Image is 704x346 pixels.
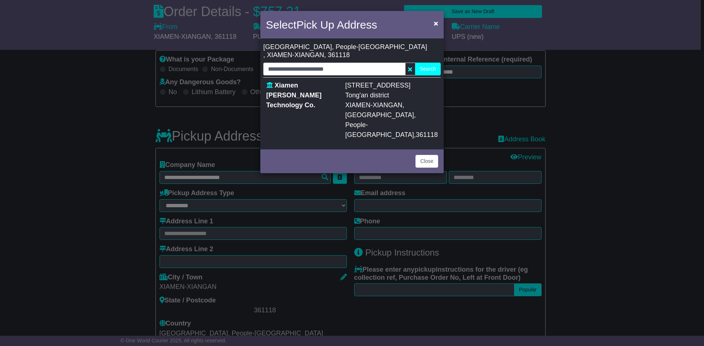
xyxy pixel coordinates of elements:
span: Address [337,19,377,31]
td: , , [342,78,441,143]
button: Close [430,16,442,31]
span: , XIAMEN-XIANGAN [263,51,324,59]
button: Close [415,155,438,168]
span: Xiamen [PERSON_NAME] Technology Co. [266,82,322,109]
span: × [434,19,438,27]
span: [GEOGRAPHIC_DATA], People-[GEOGRAPHIC_DATA] [263,43,427,51]
span: , 361118 [324,51,350,59]
span: [STREET_ADDRESS] [345,82,411,89]
span: Tong'an district [345,92,389,99]
span: XIAMEN-XIANGAN [345,101,403,109]
span: [GEOGRAPHIC_DATA], People-[GEOGRAPHIC_DATA] [345,111,416,138]
h4: Select [266,16,377,33]
span: Pick Up [296,19,334,31]
button: Search [415,63,441,75]
span: 361118 [416,131,438,138]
